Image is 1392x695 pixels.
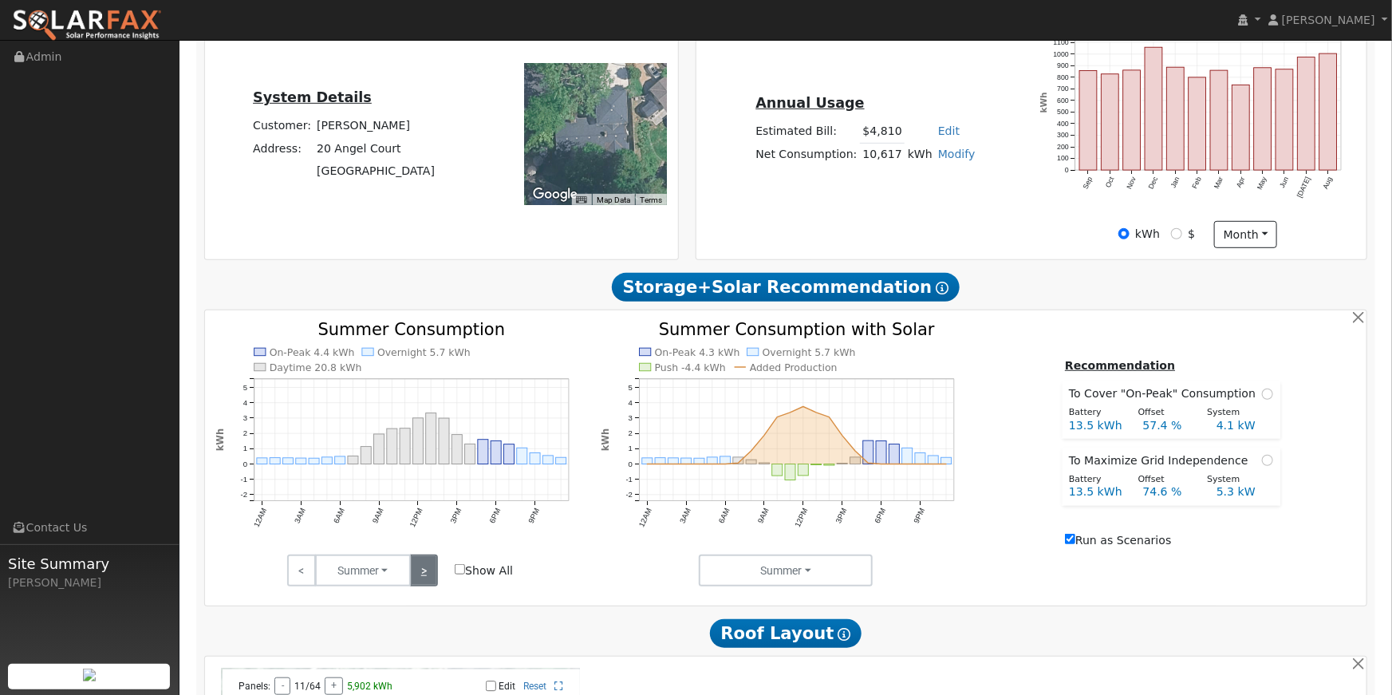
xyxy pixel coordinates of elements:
circle: onclick="" [711,463,714,466]
rect: onclick="" [1079,71,1097,171]
td: [GEOGRAPHIC_DATA] [314,160,438,182]
span: To Cover "On-Peak" Consumption [1069,385,1262,402]
rect: onclick="" [504,444,515,464]
text: 1100 [1053,38,1069,46]
u: System Details [253,89,372,105]
rect: onclick="" [413,418,424,464]
span: 5,902 kWh [347,681,392,692]
img: retrieve [83,669,96,681]
text: 4 [243,398,248,407]
rect: onclick="" [772,464,783,476]
circle: onclick="" [906,463,909,466]
rect: onclick="" [1298,57,1315,171]
text: 12AM [637,507,654,528]
td: Address: [250,137,314,160]
button: Summer [315,555,411,586]
td: 10,617 [860,143,905,166]
text: 5 [629,383,633,392]
rect: onclick="" [889,444,900,464]
input: $ [1171,228,1182,239]
div: 74.6 % [1134,484,1208,500]
input: Run as Scenarios [1065,534,1075,544]
u: Annual Usage [755,95,864,111]
text: Aug [1322,176,1335,190]
rect: onclick="" [1145,47,1162,170]
rect: onclick="" [850,457,861,464]
div: Battery [1061,406,1130,420]
circle: onclick="" [920,463,923,466]
rect: onclick="" [257,458,267,464]
rect: onclick="" [530,453,541,464]
a: Open this area in Google Maps (opens a new window) [529,184,582,205]
div: 13.5 kWh [1061,484,1134,500]
a: Reset [523,681,546,692]
td: [PERSON_NAME] [314,115,438,137]
circle: onclick="" [776,416,779,419]
text: 1 [629,444,633,453]
text: -2 [626,490,633,499]
rect: onclick="" [811,464,822,465]
div: [PERSON_NAME] [8,575,171,591]
label: kWh [1135,226,1160,243]
circle: onclick="" [685,463,688,466]
circle: onclick="" [893,463,897,466]
text: 9PM [913,507,927,524]
circle: onclick="" [933,463,936,466]
rect: onclick="" [543,456,554,464]
rect: onclick="" [681,458,692,464]
rect: onclick="" [270,458,280,464]
div: 57.4 % [1134,417,1208,434]
rect: onclick="" [786,464,796,480]
text: 1 [243,444,247,453]
circle: onclick="" [724,463,728,466]
img: SolarFax [12,9,162,42]
text: 400 [1057,120,1069,128]
rect: onclick="" [759,463,770,464]
rect: onclick="" [916,453,926,464]
rect: onclick="" [733,457,743,464]
text: kWh [600,428,611,451]
text: Nov [1126,176,1138,191]
text: Jan [1169,176,1181,189]
rect: onclick="" [478,440,488,464]
span: 11/64 [294,681,321,692]
span: [PERSON_NAME] [1282,14,1375,26]
text: 9AM [371,507,385,524]
rect: onclick="" [426,413,436,464]
rect: onclick="" [282,458,293,464]
a: Full Screen [554,681,563,692]
div: System [1199,406,1268,420]
td: Estimated Bill: [753,120,860,143]
text: 5 [243,383,247,392]
rect: onclick="" [877,441,887,464]
text: 12PM [408,507,424,528]
circle: onclick="" [867,462,870,465]
div: Offset [1130,406,1199,420]
text: Mar [1213,176,1224,190]
rect: onclick="" [361,447,371,464]
text: 600 [1057,97,1069,105]
text: 2 [243,428,247,437]
text: On-Peak 4.4 kWh [270,346,355,358]
button: - [274,677,290,695]
rect: onclick="" [694,458,704,464]
rect: onclick="" [708,457,718,464]
text: 12PM [794,507,810,528]
td: Net Consumption: [753,143,860,166]
rect: onclick="" [1102,74,1119,171]
text: 500 [1057,109,1069,116]
rect: onclick="" [309,458,319,464]
a: > [410,555,438,586]
rect: onclick="" [1254,68,1272,170]
span: Panels: [239,681,270,692]
rect: onclick="" [668,458,679,464]
rect: onclick="" [439,418,449,464]
rect: onclick="" [799,464,809,476]
text: Overnight 5.7 kWh [377,346,471,358]
circle: onclick="" [672,463,675,466]
text: 3 [629,413,633,422]
circle: onclick="" [737,462,740,465]
td: $4,810 [860,120,905,143]
u: Recommendation [1065,359,1175,372]
rect: onclick="" [903,448,913,464]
